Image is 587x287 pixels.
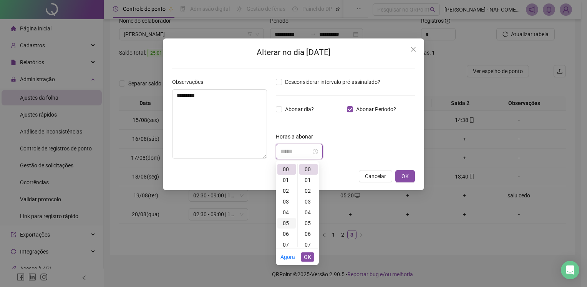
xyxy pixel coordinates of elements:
button: Close [407,43,420,55]
button: OK [301,252,314,262]
label: Observações [172,78,208,86]
div: 06 [277,229,296,239]
div: 02 [299,185,318,196]
div: 01 [299,175,318,185]
div: 03 [277,196,296,207]
div: 06 [299,229,318,239]
div: 05 [299,218,318,229]
div: 03 [299,196,318,207]
div: 04 [299,207,318,218]
label: Horas a abonar [276,132,318,141]
span: OK [401,172,409,180]
button: Cancelar [359,170,392,182]
div: Open Intercom Messenger [561,261,579,279]
div: 07 [277,239,296,250]
div: 05 [277,218,296,229]
div: 00 [299,164,318,175]
div: 07 [299,239,318,250]
span: OK [304,253,311,261]
span: Abonar dia? [282,105,317,113]
div: 01 [277,175,296,185]
div: 04 [277,207,296,218]
div: 02 [277,185,296,196]
span: Desconsiderar intervalo pré-assinalado? [282,78,383,86]
a: Agora [280,254,295,260]
div: 00 [277,164,296,175]
h2: Alterar no dia [DATE] [172,46,415,59]
span: Cancelar [365,172,386,180]
span: close [410,46,416,52]
span: Abonar Período? [353,105,399,113]
button: OK [395,170,415,182]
